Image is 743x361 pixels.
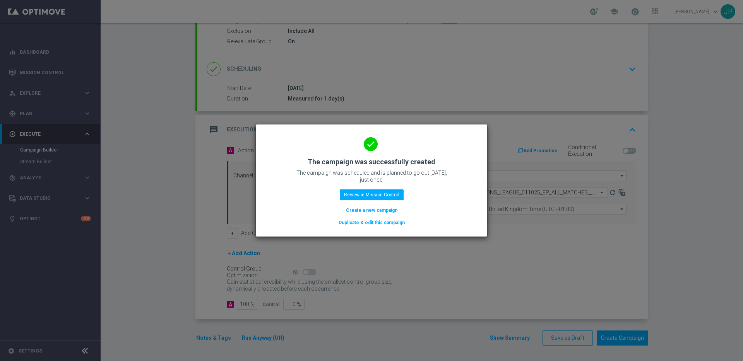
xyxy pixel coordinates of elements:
h2: The campaign was successfully created [308,157,435,167]
button: Duplicate & edit this campaign [338,218,406,227]
button: Create a new campaign [345,206,398,215]
i: done [364,137,378,151]
button: Review in Mission Control [340,189,404,200]
p: The campaign was scheduled and is planned to go out [DATE], just once. [294,169,449,183]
